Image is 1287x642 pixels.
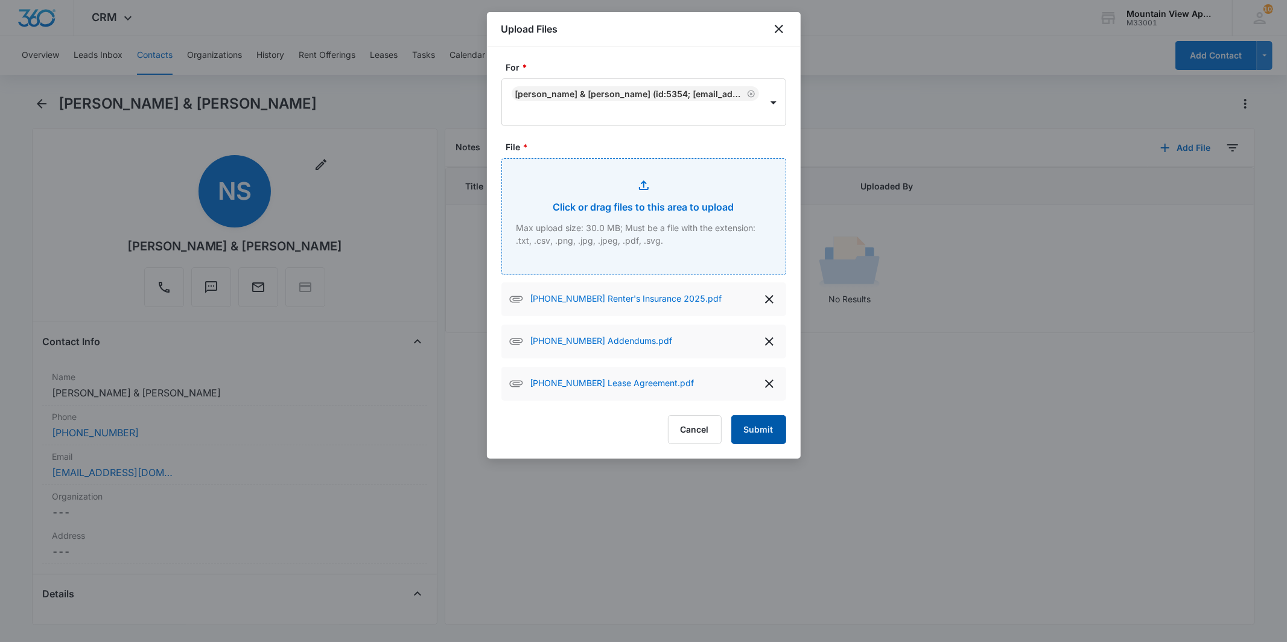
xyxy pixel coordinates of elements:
button: close [772,22,786,36]
p: [PHONE_NUMBER] Renter's Insurance 2025.pdf [530,292,722,307]
h1: Upload Files [501,22,558,36]
button: delete [760,332,779,351]
p: [PHONE_NUMBER] Addendums.pdf [530,334,673,349]
label: File [506,141,791,153]
button: Submit [731,415,786,444]
button: delete [760,374,779,393]
p: [PHONE_NUMBER] Lease Agreement.pdf [530,377,694,391]
button: Cancel [668,415,722,444]
button: delete [760,290,779,309]
div: [PERSON_NAME] & [PERSON_NAME] (ID:5354; [EMAIL_ADDRESS][DOMAIN_NAME]; 9706941255) [515,89,745,99]
div: Remove Noah Sutton & Kelly Sutton (ID:5354; noah.sutton92702@gmail.com; 9706941255) [745,89,755,98]
label: For [506,61,791,74]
